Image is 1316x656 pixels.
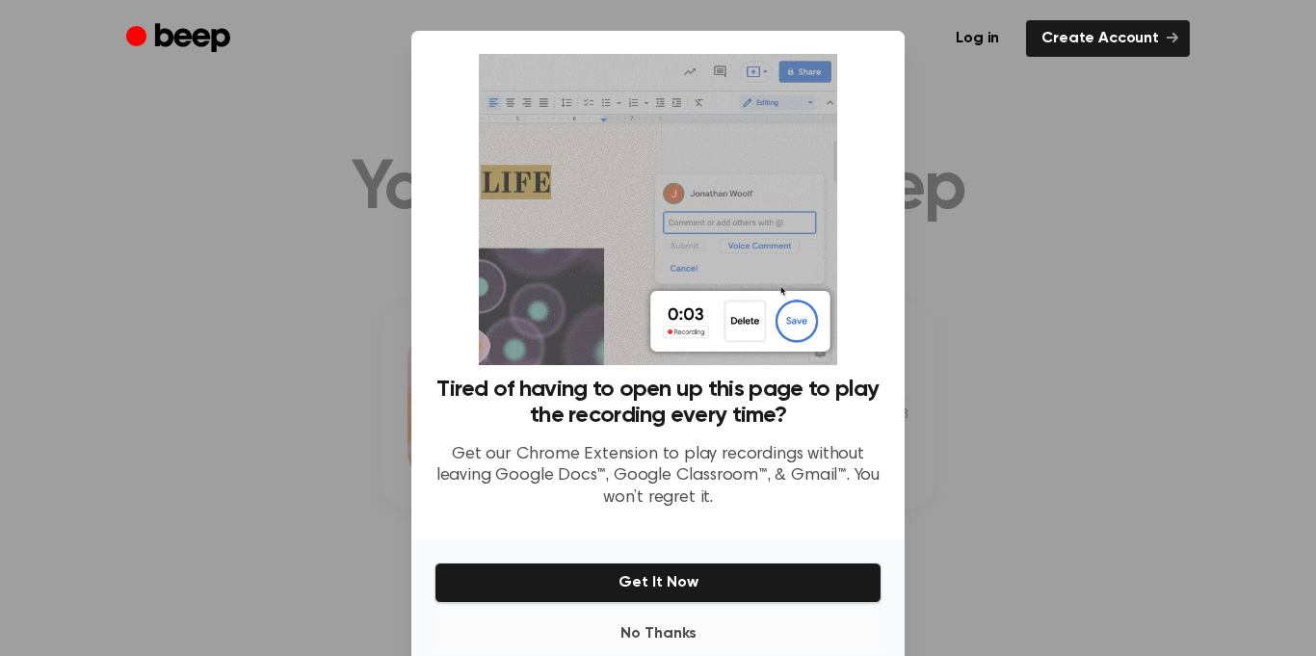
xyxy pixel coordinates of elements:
button: Get It Now [434,563,882,603]
h3: Tired of having to open up this page to play the recording every time? [434,377,882,429]
p: Get our Chrome Extension to play recordings without leaving Google Docs™, Google Classroom™, & Gm... [434,444,882,510]
a: Create Account [1026,20,1190,57]
button: No Thanks [434,615,882,653]
img: Beep extension in action [479,54,836,365]
a: Beep [126,20,235,58]
a: Log in [940,20,1014,57]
